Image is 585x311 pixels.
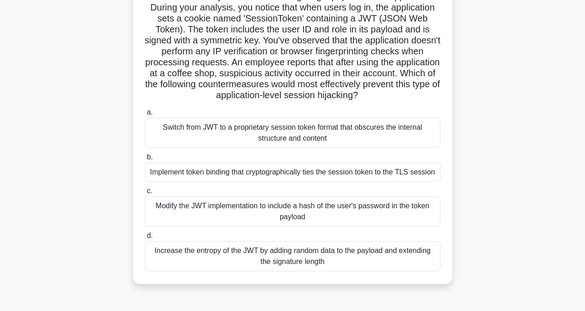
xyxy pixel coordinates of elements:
[145,196,440,227] div: Modify the JWT implementation to include a hash of the user's password in the token payload
[145,163,440,182] div: Implement token binding that cryptographically ties the session token to the TLS session
[147,187,152,195] span: c.
[147,108,153,116] span: a.
[145,241,440,271] div: Increase the entropy of the JWT by adding random data to the payload and extending the signature ...
[145,118,440,148] div: Switch from JWT to a proprietary session token format that obscures the internal structure and co...
[147,232,153,239] span: d.
[147,153,153,161] span: b.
